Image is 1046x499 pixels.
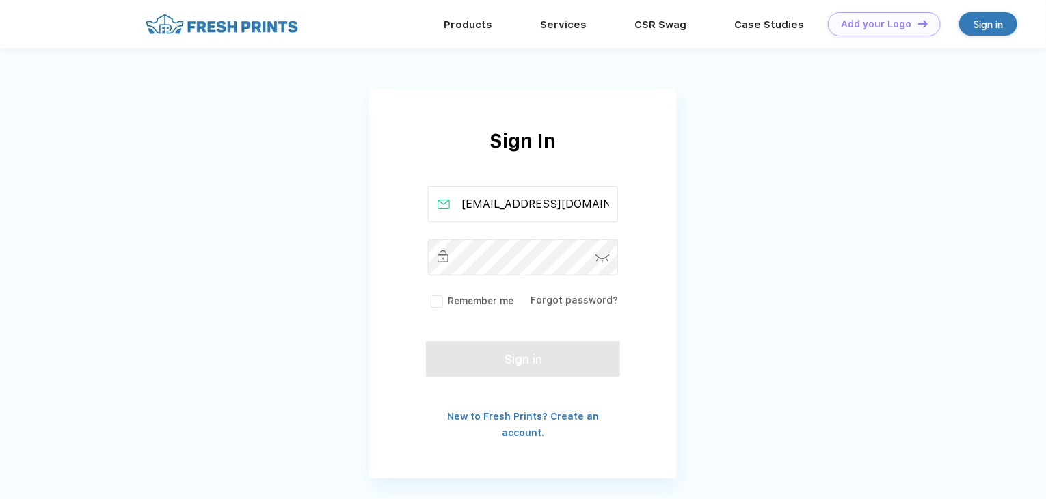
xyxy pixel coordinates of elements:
[444,18,492,31] a: Products
[959,12,1017,36] a: Sign in
[428,186,619,222] input: Email
[447,411,599,438] a: New to Fresh Prints? Create an account.
[438,200,450,209] img: email_active.svg
[974,16,1003,32] div: Sign in
[438,250,448,262] img: password_inactive.svg
[918,20,928,27] img: DT
[595,254,610,263] img: password-icon.svg
[142,12,302,36] img: fo%20logo%202.webp
[531,295,618,306] a: Forgot password?
[369,126,677,186] div: Sign In
[426,341,620,377] button: Sign in
[428,294,514,308] label: Remember me
[841,18,911,30] div: Add your Logo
